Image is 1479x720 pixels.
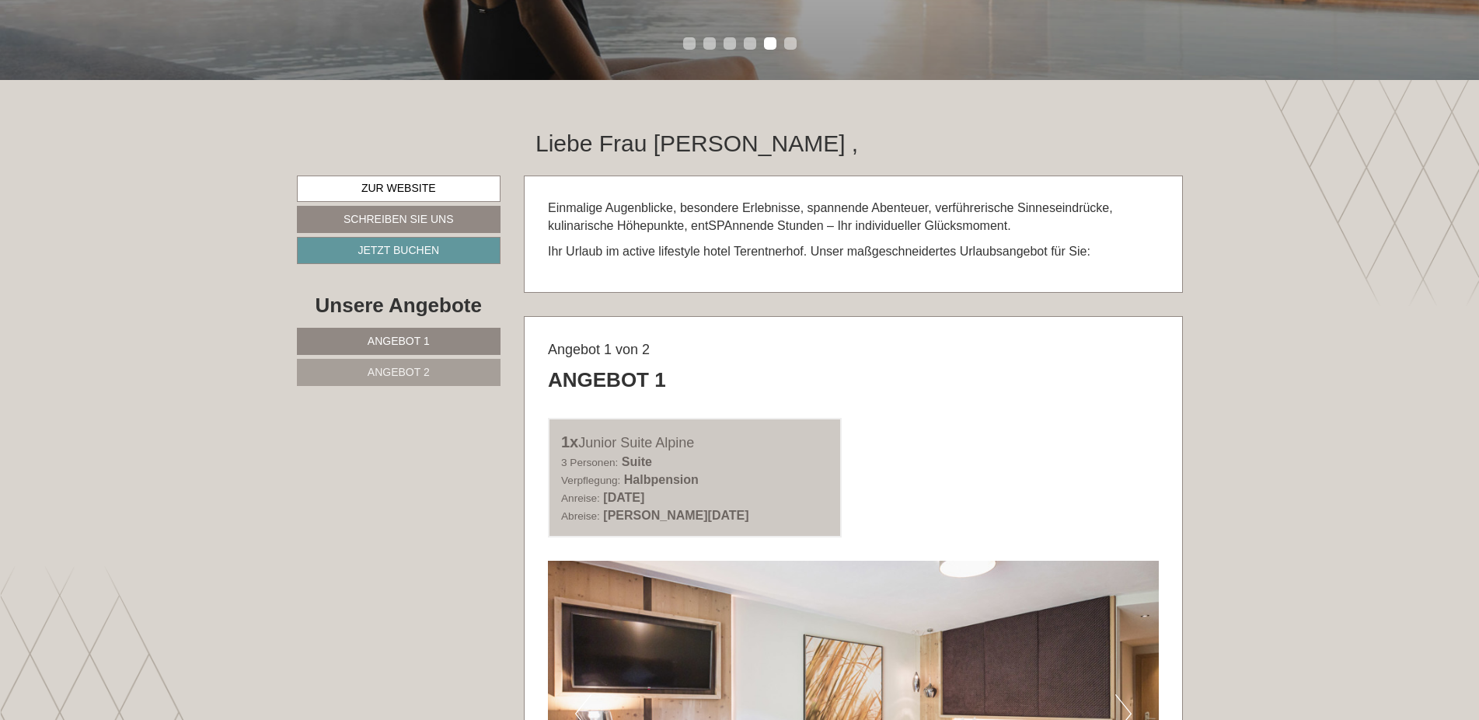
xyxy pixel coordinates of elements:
[297,206,501,233] a: Schreiben Sie uns
[603,509,748,522] b: [PERSON_NAME][DATE]
[548,342,650,357] span: Angebot 1 von 2
[603,491,644,504] b: [DATE]
[548,366,666,395] div: Angebot 1
[368,366,430,378] span: Angebot 2
[548,200,1159,235] p: Einmalige Augenblicke, besondere Erlebnisse, spannende Abenteuer, verführerische Sinneseindrücke,...
[561,457,618,468] small: 3 Personen:
[297,237,501,264] a: Jetzt buchen
[297,291,501,320] div: Unsere Angebote
[368,335,430,347] span: Angebot 1
[561,492,600,504] small: Anreise:
[561,510,600,522] small: Abreise:
[561,431,828,454] div: Junior Suite Alpine
[535,130,858,156] h1: Liebe Frau [PERSON_NAME] ,
[297,176,501,202] a: Zur Website
[548,243,1159,261] p: Ihr Urlaub im active lifestyle hotel Terentnerhof. Unser maßgeschneidertes Urlaubsangebot für Sie:
[561,475,620,486] small: Verpflegung:
[622,455,652,468] b: Suite
[561,433,578,450] b: 1x
[624,473,699,486] b: Halbpension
